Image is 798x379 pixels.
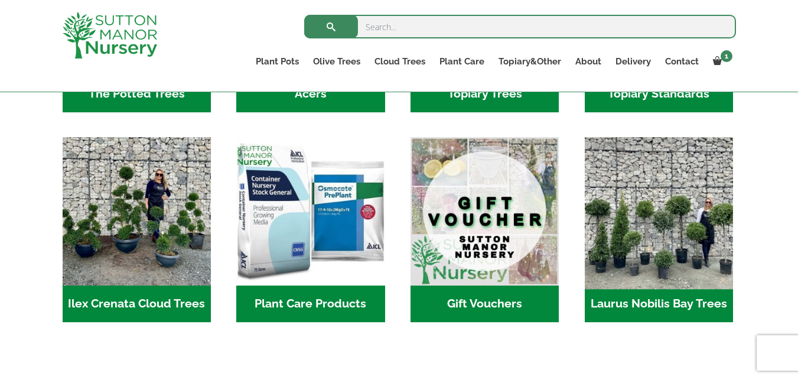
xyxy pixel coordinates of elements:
[585,76,733,112] h2: Topiary Standards
[706,53,736,70] a: 1
[306,53,367,70] a: Olive Trees
[568,53,608,70] a: About
[367,53,432,70] a: Cloud Trees
[236,137,385,322] a: Visit product category Plant Care Products
[63,286,211,322] h2: Ilex Crenata Cloud Trees
[608,53,658,70] a: Delivery
[236,137,385,286] img: Home - food and soil
[63,137,211,322] a: Visit product category Ilex Crenata Cloud Trees
[249,53,306,70] a: Plant Pots
[63,76,211,112] h2: The Potted Trees
[304,15,736,38] input: Search...
[63,137,211,286] img: Home - 9CE163CB 973F 4905 8AD5 A9A890F87D43
[63,12,157,59] img: logo
[411,137,559,322] a: Visit product category Gift Vouchers
[411,137,559,286] img: Home - MAIN
[581,133,737,289] img: Home - IMG 5945
[491,53,568,70] a: Topiary&Other
[585,137,733,322] a: Visit product category Laurus Nobilis Bay Trees
[658,53,706,70] a: Contact
[432,53,491,70] a: Plant Care
[411,76,559,112] h2: Topiary Trees
[411,286,559,322] h2: Gift Vouchers
[236,76,385,112] h2: Acers
[721,50,732,62] span: 1
[585,286,733,322] h2: Laurus Nobilis Bay Trees
[236,286,385,322] h2: Plant Care Products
